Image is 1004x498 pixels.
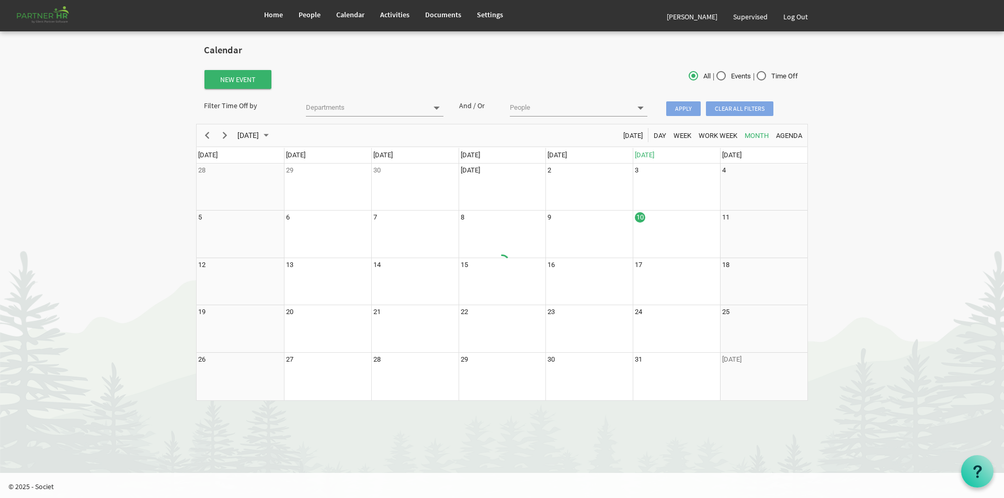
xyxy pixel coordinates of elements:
[757,72,798,81] span: Time Off
[689,72,711,81] span: All
[196,124,808,401] schedule: of October 2025
[196,100,298,111] div: Filter Time Off by
[306,100,427,115] input: Departments
[380,10,409,19] span: Activities
[775,2,816,31] a: Log Out
[204,45,800,56] h2: Calendar
[204,70,271,89] button: New Event
[477,10,503,19] span: Settings
[666,101,701,116] span: Apply
[706,101,773,116] span: Clear all filters
[264,10,283,19] span: Home
[725,2,775,31] a: Supervised
[604,69,808,84] div: | |
[336,10,364,19] span: Calendar
[510,100,631,115] input: People
[716,72,751,81] span: Events
[8,481,1004,492] p: © 2025 - Societ
[659,2,725,31] a: [PERSON_NAME]
[733,12,768,21] span: Supervised
[425,10,461,19] span: Documents
[299,10,321,19] span: People
[451,100,503,111] div: And / Or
